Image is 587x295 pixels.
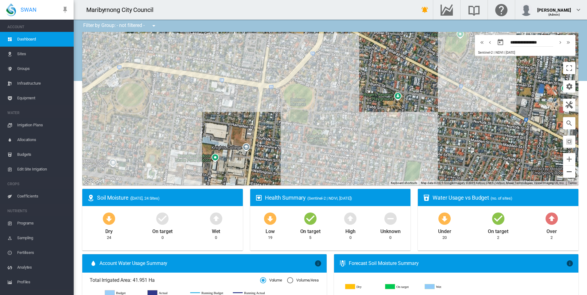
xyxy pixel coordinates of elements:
[309,235,311,240] div: 5
[300,226,321,235] div: On target
[349,260,566,267] div: Forecast Soil Moisture Summary
[260,278,282,283] md-radio-button: Volume
[84,177,104,185] a: Open this area in Google Maps (opens a new window)
[425,284,460,289] g: Wet
[99,260,314,267] span: Account Water Usage Summary
[7,108,69,118] span: WATER
[491,211,506,226] md-icon: icon-checkbox-marked-circle
[380,226,400,235] div: Unknown
[421,181,565,185] span: Map data ©2025 Google Imagery ©2025 Airbus, CNES / Airbus, Maxar Technologies, Vexcel Imaging US,...
[287,278,319,283] md-radio-button: Volume/Area
[389,235,391,240] div: 0
[568,181,577,185] a: Terms
[148,20,160,32] button: icon-menu-down
[161,235,164,240] div: 0
[563,136,575,148] button: icon-select-all
[487,39,493,46] md-icon: icon-chevron-left
[7,22,69,32] span: ACCOUNT
[575,6,582,13] md-icon: icon-chevron-down
[155,211,170,226] md-icon: icon-checkbox-marked-circle
[17,76,69,91] span: Infrastructure
[266,226,275,235] div: Low
[391,181,417,185] button: Keyboard shortcuts
[17,32,69,47] span: Dashboard
[86,6,159,14] div: Maribyrnong City Council
[563,62,575,74] button: Toggle fullscreen view
[550,235,553,240] div: 2
[439,6,454,13] md-icon: Go to the Data Hub
[17,245,69,260] span: Fertilisers
[17,275,69,289] span: Profiles
[419,4,431,16] button: icon-bell-ring
[556,39,564,46] button: icon-chevron-right
[442,235,447,240] div: 20
[307,196,352,201] span: (Sentinel-2 | NDVI, [DATE])
[566,83,573,90] md-icon: icon-cog
[87,194,95,201] md-icon: icon-map-marker-radius
[7,179,69,189] span: CROPS
[557,39,564,46] md-icon: icon-chevron-right
[21,6,37,13] span: SWAN
[215,235,217,240] div: 0
[423,194,430,201] md-icon: icon-cup-water
[494,6,509,13] md-icon: Click here for help
[265,194,406,201] div: Health Summary
[150,22,157,29] md-icon: icon-menu-down
[345,226,356,235] div: High
[17,47,69,61] span: Sites
[349,235,352,240] div: 0
[17,147,69,162] span: Budgets
[504,51,515,55] span: | [DATE]
[105,226,113,235] div: Dry
[17,162,69,177] span: Edit Site Irrigation
[7,206,69,216] span: NUTRIENTS
[17,91,69,105] span: Equipment
[263,211,278,226] md-icon: icon-arrow-down-bold-circle
[79,20,162,32] div: Filter by Group: - not filtered -
[566,120,573,127] md-icon: icon-magnify
[255,194,262,201] md-icon: icon-heart-box-outline
[433,194,573,201] div: Water Usage vs Budget
[343,211,358,226] md-icon: icon-arrow-up-bold-circle
[90,277,260,284] span: Total Irrigated Area: 41.951 Ha
[130,196,160,201] span: ([DATE], 24 Sites)
[486,39,494,46] button: icon-chevron-left
[84,177,104,185] img: Google
[17,118,69,132] span: Irrigation Plans
[478,51,503,55] span: Sentinel-2 | NDVI
[17,61,69,76] span: Groups
[563,166,575,178] button: Zoom out
[520,4,532,16] img: profile.jpg
[437,211,452,226] md-icon: icon-arrow-down-bold-circle
[152,226,173,235] div: On target
[17,260,69,275] span: Analytes
[345,284,380,289] g: Dry
[479,39,485,46] md-icon: icon-chevron-double-left
[339,260,346,267] md-icon: icon-thermometer-lines
[17,189,69,204] span: Coefficients
[268,235,272,240] div: 19
[314,260,322,267] md-icon: icon-information
[421,6,429,13] md-icon: icon-bell-ring
[566,260,573,267] md-icon: icon-information
[385,284,420,289] g: On target
[17,132,69,147] span: Allocations
[212,226,220,235] div: Wet
[107,235,111,240] div: 24
[6,3,16,16] img: SWAN-Landscape-Logo-Colour-drop.png
[90,260,97,267] md-icon: icon-water
[544,211,559,226] md-icon: icon-arrow-up-bold-circle
[563,153,575,165] button: Zoom in
[478,39,486,46] button: icon-chevron-double-left
[537,5,571,11] div: [PERSON_NAME]
[548,13,560,16] span: (Admin)
[491,196,512,201] span: (no. of sites)
[565,39,572,46] md-icon: icon-chevron-double-right
[17,216,69,231] span: Programs
[209,211,224,226] md-icon: icon-arrow-up-bold-circle
[17,231,69,245] span: Sampling
[467,6,481,13] md-icon: Search the knowledge base
[383,211,398,226] md-icon: icon-minus-circle
[566,138,573,145] md-icon: icon-select-all
[102,211,116,226] md-icon: icon-arrow-down-bold-circle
